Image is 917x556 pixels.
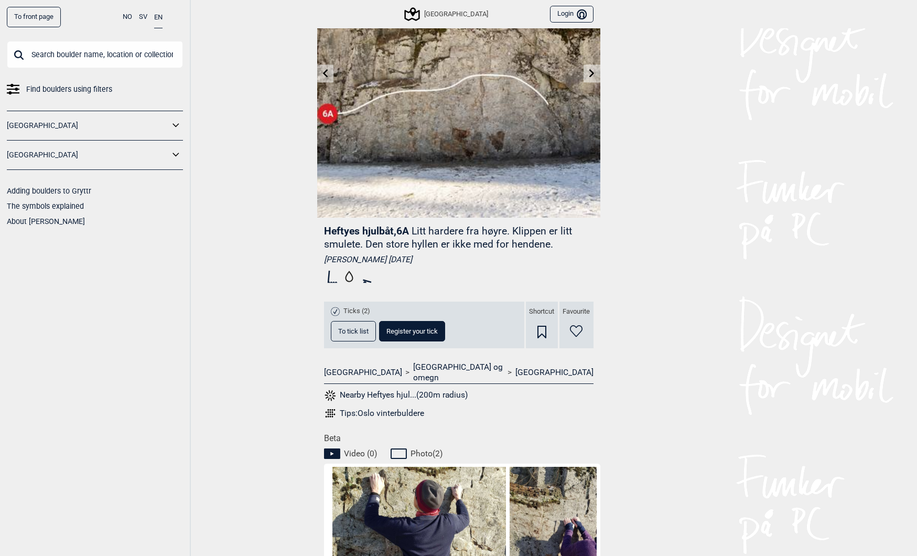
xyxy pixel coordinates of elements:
button: Nearby Heftyes hjul...(200m radius) [324,389,468,402]
div: [PERSON_NAME] [DATE] [324,254,594,265]
a: About [PERSON_NAME] [7,217,85,226]
span: Find boulders using filters [26,82,112,97]
a: Find boulders using filters [7,82,183,97]
button: SV [139,7,147,27]
a: The symbols explained [7,202,84,210]
input: Search boulder name, location or collection [7,41,183,68]
a: [GEOGRAPHIC_DATA] [515,367,594,378]
span: Heftyes hjulbåt , 6A [324,225,409,237]
a: Tips:Oslo vinterbuldere [324,407,594,420]
span: Video ( 0 ) [344,448,377,459]
p: Litt hardere fra høyre. Klippen er litt smulete. Den store hyllen er ikke med for hendene. [324,225,572,250]
span: Favourite [563,307,590,316]
div: Shortcut [526,302,558,348]
div: [GEOGRAPHIC_DATA] [406,8,488,20]
div: Tips: Oslo vinterbuldere [340,408,424,419]
nav: > > [324,362,594,383]
button: To tick list [331,321,376,341]
a: [GEOGRAPHIC_DATA] [7,147,169,163]
button: Register your tick [379,321,445,341]
a: [GEOGRAPHIC_DATA] og omegn [413,362,504,383]
a: Adding boulders to Gryttr [7,187,91,195]
span: To tick list [338,328,369,335]
span: Photo ( 2 ) [411,448,443,459]
button: EN [154,7,163,28]
span: Ticks (2) [343,307,370,316]
span: Register your tick [386,328,438,335]
button: Login [550,6,593,23]
button: NO [123,7,132,27]
a: [GEOGRAPHIC_DATA] [324,367,402,378]
a: To front page [7,7,61,27]
a: [GEOGRAPHIC_DATA] [7,118,169,133]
